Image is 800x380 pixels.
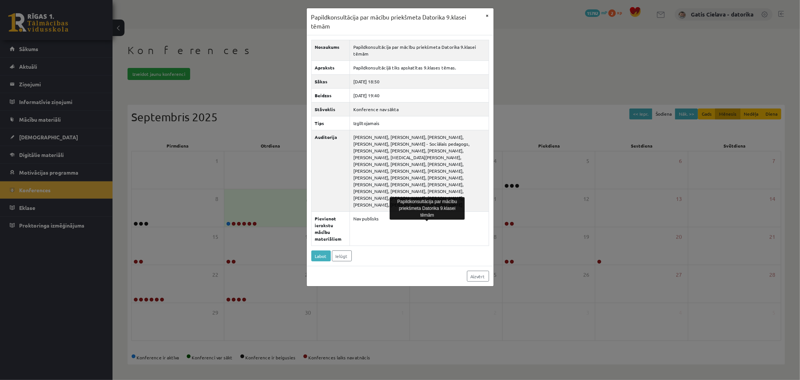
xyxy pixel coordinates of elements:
a: Labot [311,250,331,261]
div: Papildkonsultācija par mācību priekšmeta Datorika 9.klasei tēmām [390,197,465,220]
th: Pievienot ierakstu mācību materiāliem [311,212,350,246]
a: Ielūgt [332,250,352,261]
th: Nosaukums [311,40,350,61]
a: Aizvērt [467,271,489,282]
th: Stāvoklis [311,103,350,116]
td: Izglītojamais [350,116,489,130]
td: Konference nav sākta [350,103,489,116]
th: Auditorija [311,130,350,212]
th: Tips [311,116,350,130]
th: Sākas [311,75,350,89]
td: Papildkonsultācija par mācību priekšmeta Datorika 9.klasei tēmām [350,40,489,61]
td: [DATE] 19:40 [350,89,489,103]
td: [DATE] 18:50 [350,75,489,89]
th: Apraksts [311,61,350,75]
h3: Papildkonsultācija par mācību priekšmeta Datorika 9.klasei tēmām [311,13,482,30]
td: Papildkonsultācijā tiks apskatītas 9.klases tēmas. [350,61,489,75]
button: × [482,8,494,23]
th: Beidzas [311,89,350,103]
td: Nav publisks [350,212,489,246]
td: [PERSON_NAME], [PERSON_NAME], [PERSON_NAME], [PERSON_NAME], [PERSON_NAME] - Sociālais pedagogs, [... [350,130,489,212]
